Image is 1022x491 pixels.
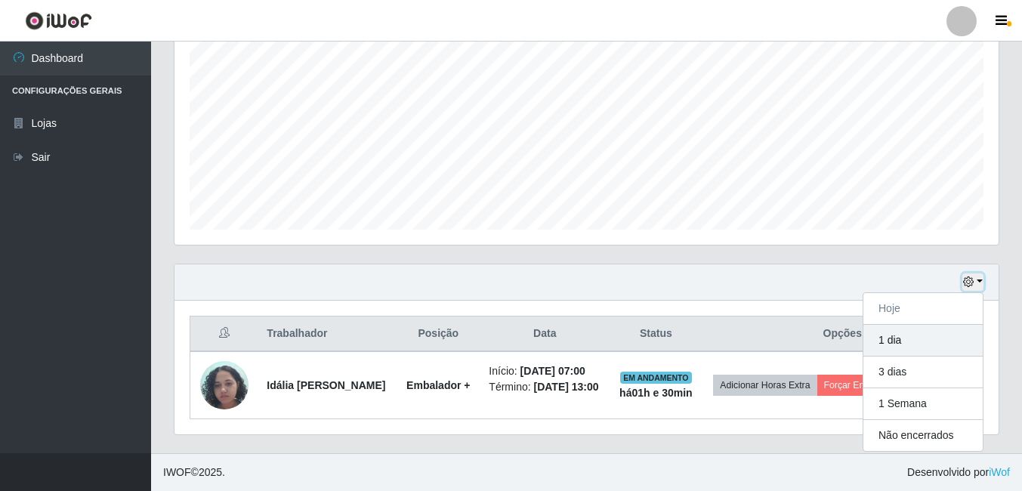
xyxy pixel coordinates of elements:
button: 1 dia [863,325,983,357]
th: Posição [397,317,480,352]
time: [DATE] 07:00 [520,365,585,377]
th: Opções [702,317,983,352]
span: IWOF [163,466,191,478]
span: EM ANDAMENTO [620,372,692,384]
th: Status [610,317,702,352]
img: 1745763746642.jpeg [200,353,249,417]
button: Não encerrados [863,420,983,451]
li: Término: [489,379,601,395]
button: Hoje [863,293,983,325]
li: Início: [489,363,601,379]
strong: Idália [PERSON_NAME] [267,379,385,391]
strong: Embalador + [406,379,470,391]
span: Desenvolvido por [907,465,1010,480]
th: Trabalhador [258,317,397,352]
button: Forçar Encerramento [817,375,919,396]
span: © 2025 . [163,465,225,480]
button: Adicionar Horas Extra [713,375,817,396]
img: CoreUI Logo [25,11,92,30]
time: [DATE] 13:00 [533,381,598,393]
th: Data [480,317,610,352]
a: iWof [989,466,1010,478]
button: 3 dias [863,357,983,388]
button: 1 Semana [863,388,983,420]
strong: há 01 h e 30 min [619,387,693,399]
